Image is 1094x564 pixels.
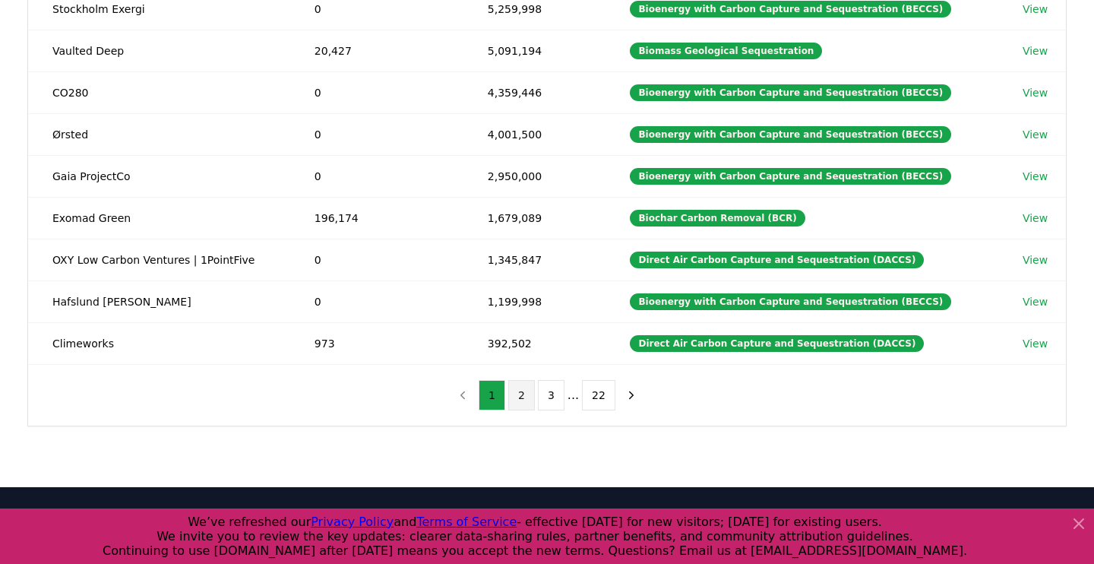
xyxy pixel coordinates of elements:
a: View [1023,169,1048,184]
a: View [1023,252,1048,268]
td: Gaia ProjectCo [28,155,290,197]
td: Exomad Green [28,197,290,239]
a: View [1023,336,1048,351]
td: Ørsted [28,113,290,155]
li: ... [568,386,579,404]
td: 0 [290,71,463,113]
div: Bioenergy with Carbon Capture and Sequestration (BECCS) [630,293,951,310]
a: View [1023,85,1048,100]
td: 4,359,446 [463,71,606,113]
td: 0 [290,280,463,322]
td: Climeworks [28,322,290,364]
div: Bioenergy with Carbon Capture and Sequestration (BECCS) [630,1,951,17]
div: Bioenergy with Carbon Capture and Sequestration (BECCS) [630,84,951,101]
td: 973 [290,322,463,364]
button: 3 [538,380,564,410]
a: View [1023,294,1048,309]
td: Hafslund [PERSON_NAME] [28,280,290,322]
td: 4,001,500 [463,113,606,155]
div: Biochar Carbon Removal (BCR) [630,210,805,227]
td: Vaulted Deep [28,30,290,71]
div: Bioenergy with Carbon Capture and Sequestration (BECCS) [630,126,951,143]
a: View [1023,211,1048,226]
td: 196,174 [290,197,463,239]
td: 392,502 [463,322,606,364]
div: Biomass Geological Sequestration [630,43,822,59]
td: 2,950,000 [463,155,606,197]
a: View [1023,43,1048,59]
div: Direct Air Carbon Capture and Sequestration (DACCS) [630,252,924,268]
td: 1,345,847 [463,239,606,280]
td: 20,427 [290,30,463,71]
td: 0 [290,155,463,197]
td: CO280 [28,71,290,113]
button: 22 [582,380,615,410]
td: OXY Low Carbon Ventures | 1PointFive [28,239,290,280]
td: 5,091,194 [463,30,606,71]
button: 2 [508,380,535,410]
a: View [1023,127,1048,142]
td: 1,199,998 [463,280,606,322]
td: 1,679,089 [463,197,606,239]
button: 1 [479,380,505,410]
td: 0 [290,113,463,155]
div: Direct Air Carbon Capture and Sequestration (DACCS) [630,335,924,352]
td: 0 [290,239,463,280]
a: View [1023,2,1048,17]
div: Bioenergy with Carbon Capture and Sequestration (BECCS) [630,168,951,185]
button: next page [618,380,644,410]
